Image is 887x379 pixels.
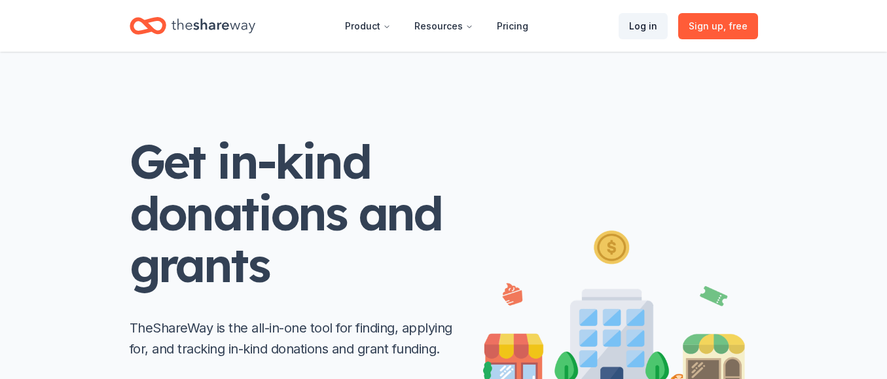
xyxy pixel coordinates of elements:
button: Product [335,13,401,39]
span: , free [723,20,748,31]
a: Log in [619,13,668,39]
span: Sign up [689,18,748,34]
nav: Main [335,10,539,41]
button: Resources [404,13,484,39]
h1: Get in-kind donations and grants [130,135,457,291]
a: Home [130,10,255,41]
a: Sign up, free [678,13,758,39]
p: TheShareWay is the all-in-one tool for finding, applying for, and tracking in-kind donations and ... [130,317,457,359]
a: Pricing [486,13,539,39]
